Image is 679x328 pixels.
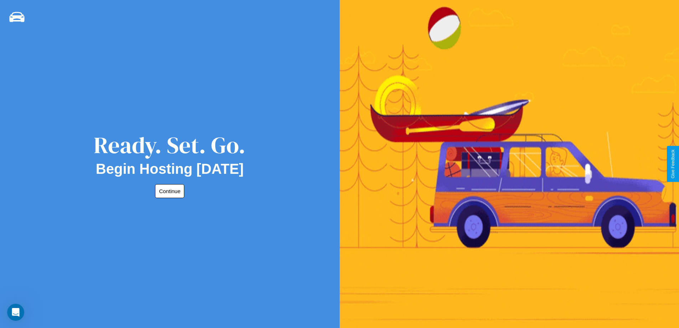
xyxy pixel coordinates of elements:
button: Continue [155,184,184,198]
iframe: Intercom live chat [7,304,24,321]
div: Give Feedback [670,150,675,178]
div: Ready. Set. Go. [94,129,246,161]
h2: Begin Hosting [DATE] [96,161,244,177]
